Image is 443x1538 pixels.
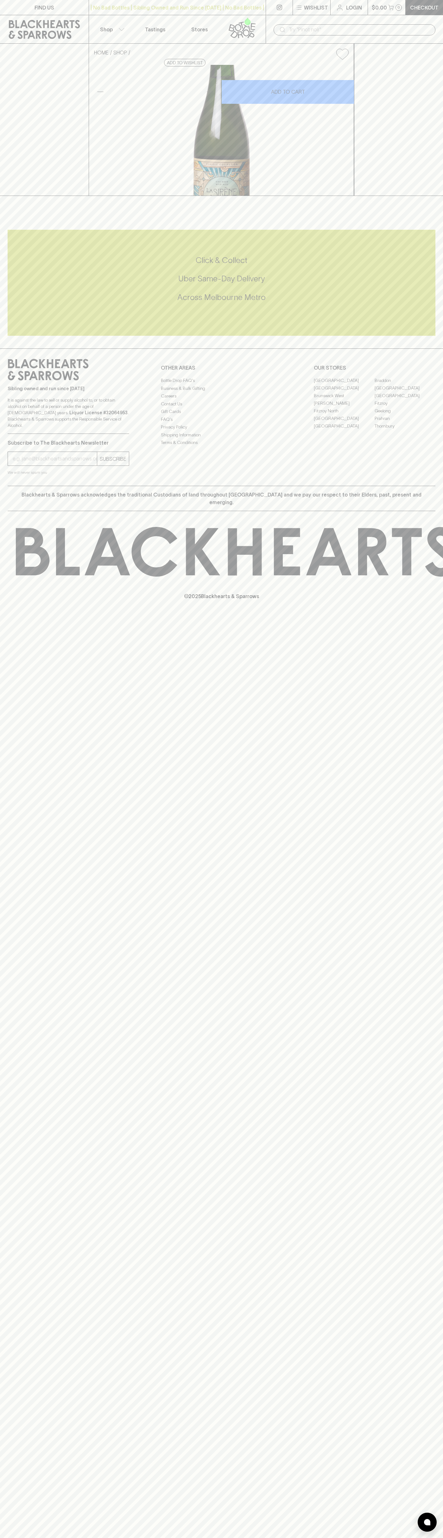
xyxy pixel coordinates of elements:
[12,491,431,506] p: Blackhearts & Sparrows acknowledges the traditional Custodians of land throughout [GEOGRAPHIC_DAT...
[161,431,282,439] a: Shipping Information
[375,407,435,415] a: Geelong
[161,416,282,423] a: FAQ's
[314,392,375,399] a: Brunswick West
[8,255,435,266] h5: Click & Collect
[8,230,435,336] div: Call to action block
[314,415,375,422] a: [GEOGRAPHIC_DATA]
[314,384,375,392] a: [GEOGRAPHIC_DATA]
[334,46,351,62] button: Add to wishlist
[375,392,435,399] a: [GEOGRAPHIC_DATA]
[161,377,282,385] a: Bottle Drop FAQ's
[113,50,127,55] a: SHOP
[161,439,282,447] a: Terms & Conditions
[289,25,430,35] input: Try "Pinot noir"
[161,423,282,431] a: Privacy Policy
[145,26,165,33] p: Tastings
[13,454,97,464] input: e.g. jane@blackheartsandsparrows.com.au
[161,400,282,408] a: Contact Us
[375,384,435,392] a: [GEOGRAPHIC_DATA]
[410,4,439,11] p: Checkout
[314,422,375,430] a: [GEOGRAPHIC_DATA]
[8,397,129,428] p: It is against the law to sell or supply alcohol to, or to obtain alcohol on behalf of a person un...
[161,408,282,416] a: Gift Cards
[161,385,282,392] a: Business & Bulk Gifting
[314,364,435,372] p: OUR STORES
[375,422,435,430] a: Thornbury
[346,4,362,11] p: Login
[8,385,129,392] p: Sibling owned and run since [DATE]
[177,15,222,43] a: Stores
[100,26,113,33] p: Shop
[94,50,109,55] a: HOME
[314,377,375,384] a: [GEOGRAPHIC_DATA]
[100,455,126,463] p: SUBSCRIBE
[424,1519,430,1525] img: bubble-icon
[314,399,375,407] a: [PERSON_NAME]
[372,4,387,11] p: $0.00
[161,364,282,372] p: OTHER AREAS
[375,377,435,384] a: Braddon
[375,399,435,407] a: Fitzroy
[397,6,400,9] p: 0
[271,88,305,96] p: ADD TO CART
[8,292,435,303] h5: Across Melbourne Metro
[314,407,375,415] a: Fitzroy North
[164,59,206,66] button: Add to wishlist
[69,410,128,415] strong: Liquor License #32064953
[89,15,133,43] button: Shop
[222,80,354,104] button: ADD TO CART
[8,273,435,284] h5: Uber Same-Day Delivery
[375,415,435,422] a: Prahran
[35,4,54,11] p: FIND US
[8,469,129,476] p: We will never spam you
[89,65,354,196] img: 50758.png
[304,4,328,11] p: Wishlist
[161,392,282,400] a: Careers
[191,26,208,33] p: Stores
[133,15,177,43] a: Tastings
[8,439,129,447] p: Subscribe to The Blackhearts Newsletter
[97,452,129,466] button: SUBSCRIBE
